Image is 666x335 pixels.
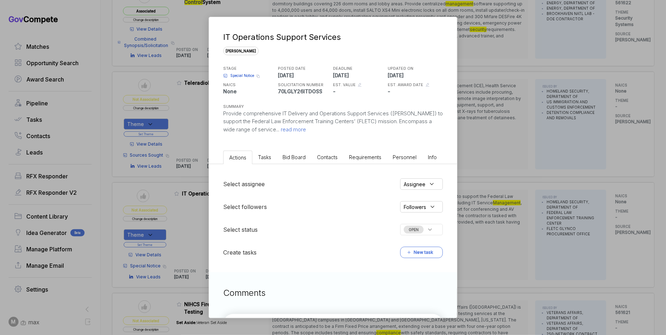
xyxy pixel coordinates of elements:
[223,82,276,88] h5: NAICS
[388,66,441,72] h5: UPDATED ON
[223,104,431,110] h5: SUMMARY
[223,287,443,299] h3: Comments
[333,66,386,72] h5: DEADLINE
[388,88,441,95] p: -
[278,72,332,79] p: [DATE]
[349,154,381,160] span: Requirements
[404,180,425,188] span: Assignee
[279,126,306,133] span: read more
[223,31,440,43] div: IT Operations Support Services
[400,247,443,258] button: New task
[333,72,386,79] p: [DATE]
[333,82,356,88] h5: EST. VALUE
[278,82,332,88] h5: SOLICITATION NUMBER
[223,110,443,134] p: Provide comprehensive IT Delivery and Operations Support Services ([PERSON_NAME]) to support the ...
[388,72,441,79] p: [DATE]
[317,154,338,160] span: Contacts
[223,73,254,78] a: Special Notice
[428,154,437,160] span: Info
[223,66,276,72] h5: STAGE
[404,226,424,234] span: OPEN
[278,66,332,72] h5: POSTED DATE
[223,88,276,95] p: None
[283,154,306,160] span: Bid Board
[388,82,424,88] h5: EST. AWARD DATE
[223,248,257,257] h5: Create tasks
[229,155,246,161] span: Actions
[393,154,417,160] span: Personnel
[223,47,259,55] span: [PERSON_NAME]
[333,88,386,95] p: -
[230,73,254,78] span: Special Notice
[223,203,267,211] h5: Select followers
[223,180,265,188] h5: Select assignee
[278,88,332,95] p: 70LGLY26ITDOSS
[223,225,258,234] h5: Select status
[258,154,271,160] span: Tasks
[404,203,426,211] span: Followers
